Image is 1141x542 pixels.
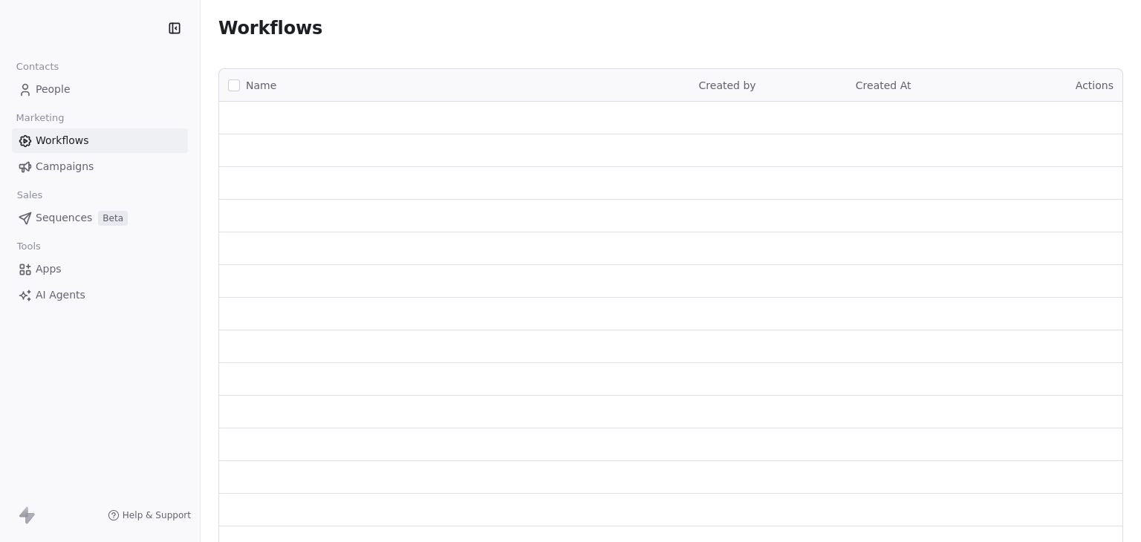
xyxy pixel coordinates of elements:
a: Help & Support [108,509,191,521]
a: SequencesBeta [12,206,188,230]
a: People [12,77,188,102]
span: Workflows [36,133,89,148]
span: Tools [10,235,47,258]
span: People [36,82,71,97]
span: Contacts [10,56,65,78]
a: Apps [12,257,188,281]
span: Created by [699,79,756,91]
span: Actions [1076,79,1114,91]
span: Campaigns [36,159,94,174]
a: Workflows [12,128,188,153]
span: Sequences [36,210,92,226]
span: Marketing [10,107,71,129]
span: Workflows [218,18,322,39]
span: Sales [10,184,49,206]
a: Campaigns [12,154,188,179]
span: Name [246,78,276,94]
span: AI Agents [36,287,85,303]
span: Help & Support [123,509,191,521]
a: AI Agents [12,283,188,307]
span: Apps [36,261,62,277]
span: Beta [98,211,128,226]
span: Created At [856,79,911,91]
